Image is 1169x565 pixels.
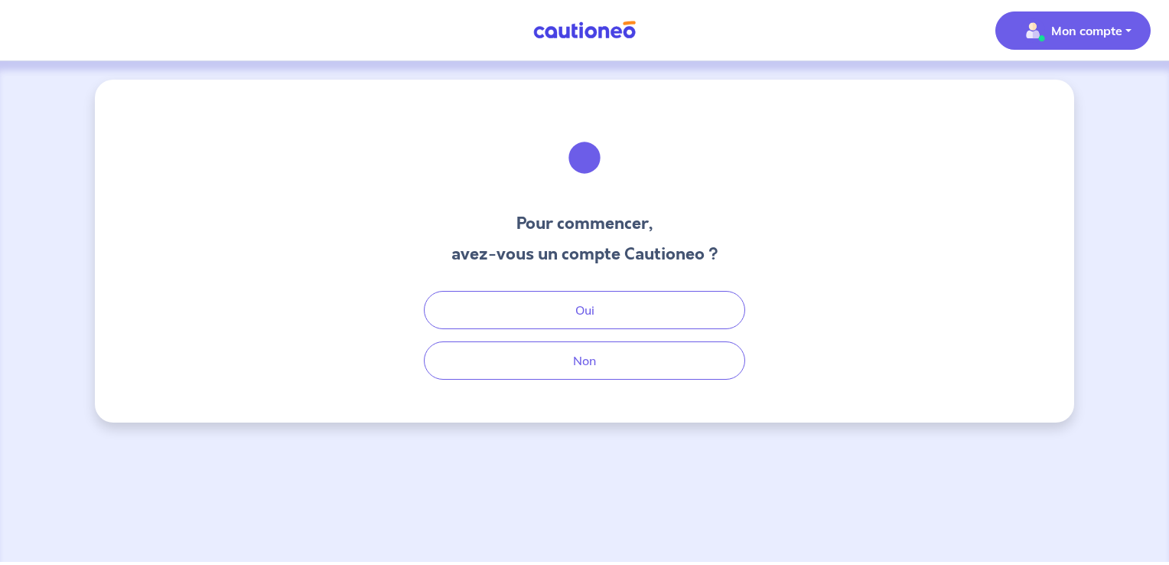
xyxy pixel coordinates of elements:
[451,211,718,236] h3: Pour commencer,
[424,341,745,380] button: Non
[451,242,718,266] h3: avez-vous un compte Cautioneo ?
[1051,21,1122,40] p: Mon compte
[1021,18,1045,43] img: illu_account_valid_menu.svg
[995,11,1151,50] button: illu_account_valid_menu.svgMon compte
[424,291,745,329] button: Oui
[527,21,642,40] img: Cautioneo
[543,116,626,199] img: illu_welcome.svg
